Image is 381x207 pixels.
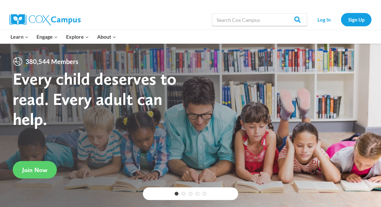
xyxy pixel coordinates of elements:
[196,192,199,196] a: 4
[23,56,81,67] span: 380,544 Members
[341,13,371,26] a: Sign Up
[310,13,338,26] a: Log In
[203,192,206,196] a: 5
[97,33,116,41] span: About
[10,14,81,25] img: Cox Campus
[182,192,185,196] a: 2
[175,192,178,196] a: 1
[13,161,57,178] a: Join Now
[310,13,371,26] nav: Secondary Navigation
[37,33,58,41] span: Engage
[189,192,192,196] a: 3
[212,13,307,26] input: Search Cox Campus
[66,33,89,41] span: Explore
[6,30,120,43] nav: Primary Navigation
[10,33,29,41] span: Learn
[22,166,47,174] span: Join Now
[13,68,177,129] strong: Every child deserves to read. Every adult can help.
